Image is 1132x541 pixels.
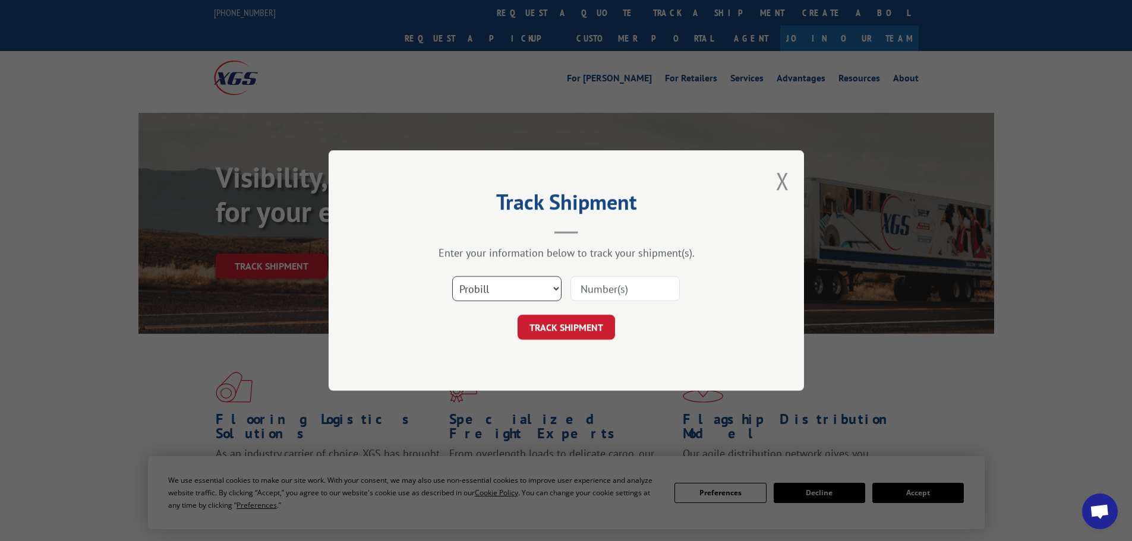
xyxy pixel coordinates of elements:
[776,165,789,197] button: Close modal
[1082,493,1118,529] div: Open chat
[388,246,745,260] div: Enter your information below to track your shipment(s).
[570,276,680,301] input: Number(s)
[388,194,745,216] h2: Track Shipment
[518,315,615,340] button: TRACK SHIPMENT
